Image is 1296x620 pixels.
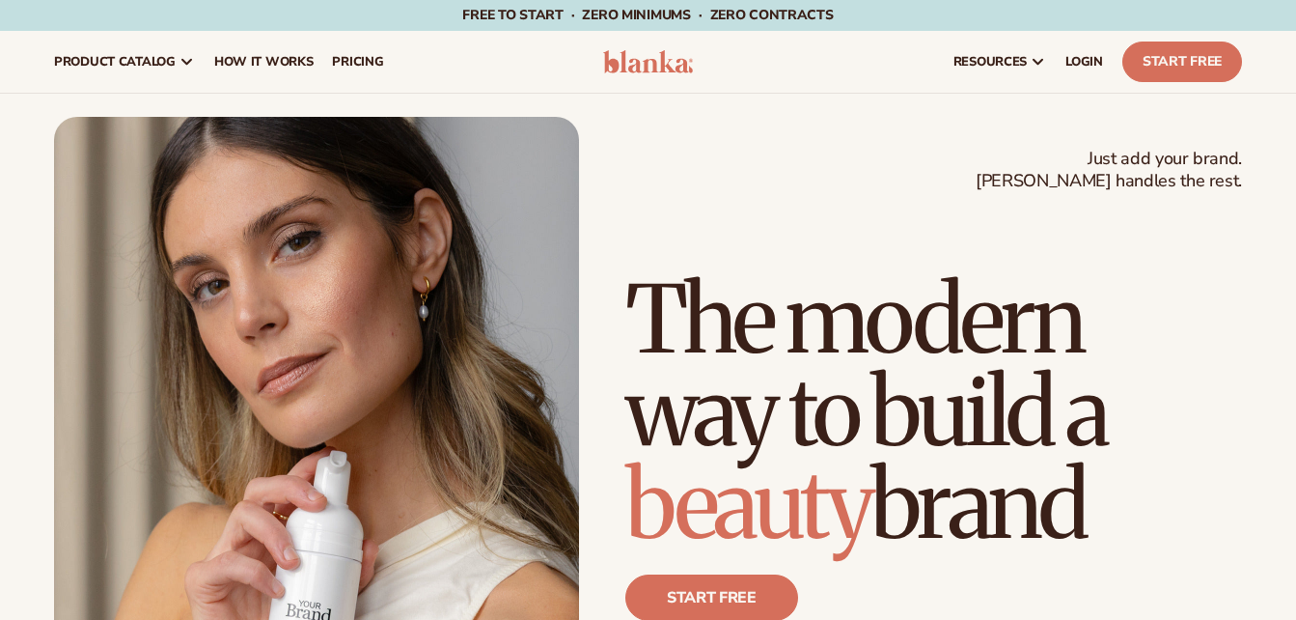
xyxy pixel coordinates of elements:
span: product catalog [54,54,176,70]
span: Free to start · ZERO minimums · ZERO contracts [462,6,833,24]
a: resources [944,31,1056,93]
span: Just add your brand. [PERSON_NAME] handles the rest. [976,148,1242,193]
a: pricing [322,31,393,93]
span: resources [953,54,1027,70]
a: How It Works [205,31,323,93]
a: Start Free [1122,42,1242,82]
span: beauty [625,447,870,563]
img: logo [603,50,694,73]
span: LOGIN [1065,54,1103,70]
a: product catalog [44,31,205,93]
a: LOGIN [1056,31,1113,93]
span: pricing [332,54,383,70]
span: How It Works [214,54,314,70]
h1: The modern way to build a brand [625,273,1242,551]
